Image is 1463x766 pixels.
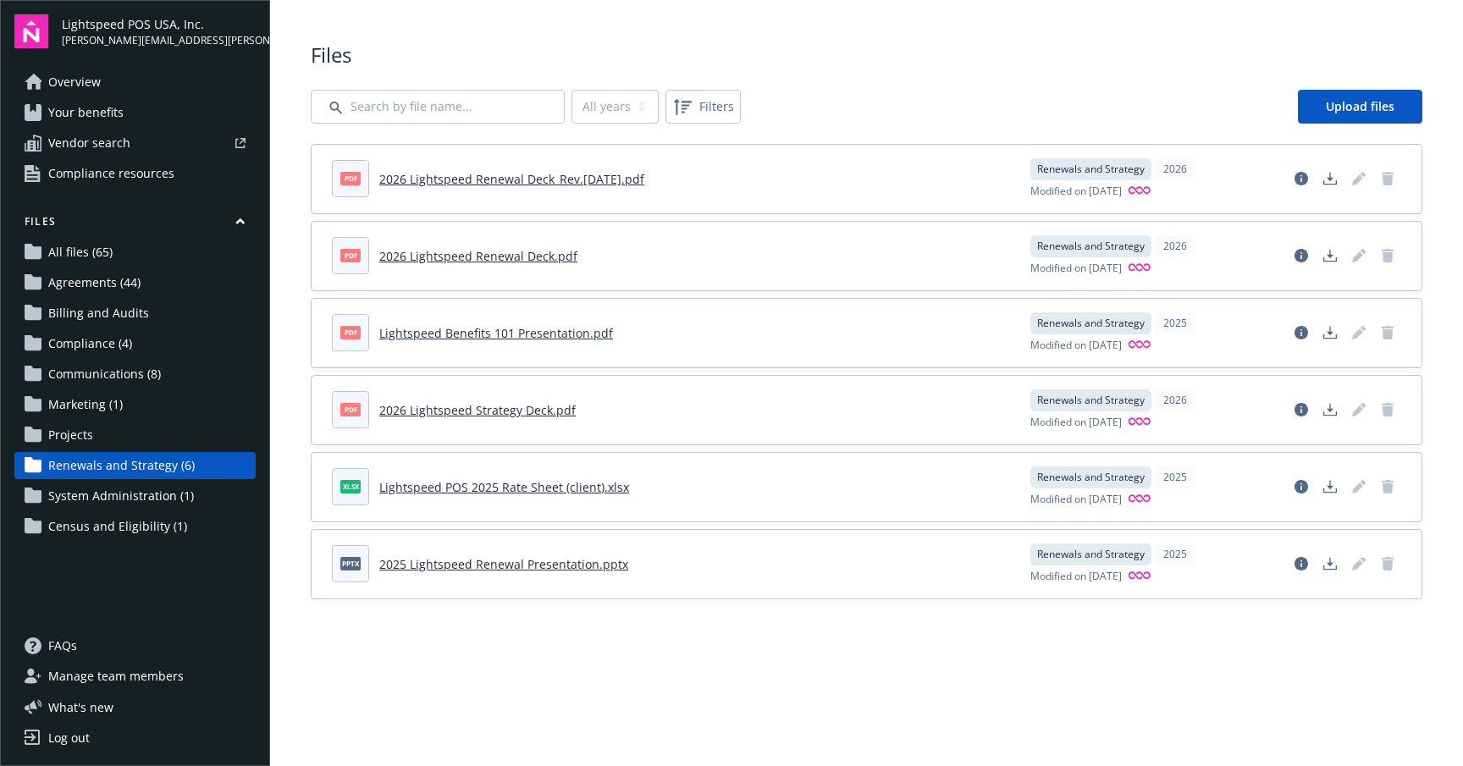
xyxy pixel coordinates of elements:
a: Compliance resources [14,160,256,187]
a: View file details [1288,319,1315,346]
span: Edit document [1345,473,1372,500]
div: 2026 [1155,389,1195,411]
span: Manage team members [48,663,184,690]
span: pdf [340,403,361,416]
span: Overview [48,69,101,96]
a: Download document [1317,473,1344,500]
span: Filters [699,97,734,115]
a: Download document [1317,550,1344,577]
a: View file details [1288,242,1315,269]
span: Modified on [DATE] [1030,492,1122,508]
button: What's new [14,698,141,716]
span: Delete document [1374,242,1401,269]
a: 2026 Lightspeed Renewal Deck.pdf [379,248,577,264]
span: Edit document [1345,550,1372,577]
div: 2025 [1155,543,1195,565]
div: 2026 [1155,158,1195,180]
a: Edit document [1345,242,1372,269]
span: Renewals and Strategy [1037,470,1145,485]
span: pdf [340,172,361,185]
div: 2025 [1155,312,1195,334]
a: 2026 Lightspeed Renewal Deck_Rev.[DATE].pdf [379,171,644,187]
img: navigator-logo.svg [14,14,48,48]
a: Census and Eligibility (1) [14,513,256,540]
span: Vendor search [48,130,130,157]
span: What ' s new [48,698,113,716]
a: 2026 Lightspeed Strategy Deck.pdf [379,402,576,418]
button: Filters [665,90,741,124]
span: Edit document [1345,165,1372,192]
button: Lightspeed POS USA, Inc.[PERSON_NAME][EMAIL_ADDRESS][PERSON_NAME][DOMAIN_NAME] [62,14,256,48]
span: Renewals and Strategy (6) [48,452,195,479]
a: Download document [1317,396,1344,423]
span: Modified on [DATE] [1030,261,1122,277]
a: Manage team members [14,663,256,690]
span: xlsx [340,480,361,493]
a: Vendor search [14,130,256,157]
span: Compliance (4) [48,330,132,357]
a: Billing and Audits [14,300,256,327]
a: Download document [1317,319,1344,346]
span: Delete document [1374,473,1401,500]
span: Renewals and Strategy [1037,239,1145,254]
span: Edit document [1345,319,1372,346]
span: Renewals and Strategy [1037,547,1145,562]
a: View file details [1288,396,1315,423]
span: Files [311,41,1422,69]
span: All files (65) [48,239,113,266]
span: Lightspeed POS USA, Inc. [62,15,256,33]
span: Upload files [1326,98,1394,114]
a: System Administration (1) [14,482,256,510]
div: Log out [48,725,90,752]
a: View file details [1288,550,1315,577]
span: System Administration (1) [48,482,194,510]
span: Compliance resources [48,160,174,187]
span: Renewals and Strategy [1037,316,1145,331]
a: View file details [1288,473,1315,500]
span: Delete document [1374,319,1401,346]
span: Delete document [1374,165,1401,192]
a: Lightspeed POS 2025 Rate Sheet (client).xlsx [379,479,629,495]
a: Upload files [1298,90,1422,124]
span: Modified on [DATE] [1030,338,1122,354]
span: Delete document [1374,396,1401,423]
a: Download document [1317,242,1344,269]
span: Edit document [1345,396,1372,423]
a: Marketing (1) [14,391,256,418]
a: 2025 Lightspeed Renewal Presentation.pptx [379,556,628,572]
span: Modified on [DATE] [1030,569,1122,585]
span: Renewals and Strategy [1037,162,1145,177]
a: FAQs [14,632,256,659]
span: Census and Eligibility (1) [48,513,187,540]
a: Compliance (4) [14,330,256,357]
span: Renewals and Strategy [1037,393,1145,408]
span: Marketing (1) [48,391,123,418]
div: 2025 [1155,466,1195,488]
a: Overview [14,69,256,96]
span: Modified on [DATE] [1030,184,1122,200]
a: Renewals and Strategy (6) [14,452,256,479]
button: Files [14,214,256,235]
input: Search by file name... [311,90,565,124]
a: Your benefits [14,99,256,126]
a: Agreements (44) [14,269,256,296]
span: Billing and Audits [48,300,149,327]
a: Communications (8) [14,361,256,388]
span: Delete document [1374,550,1401,577]
span: pptx [340,557,361,570]
span: [PERSON_NAME][EMAIL_ADDRESS][PERSON_NAME][DOMAIN_NAME] [62,33,256,48]
span: pdf [340,249,361,262]
span: FAQs [48,632,77,659]
span: Modified on [DATE] [1030,415,1122,431]
span: Projects [48,422,93,449]
span: pdf [340,326,361,339]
